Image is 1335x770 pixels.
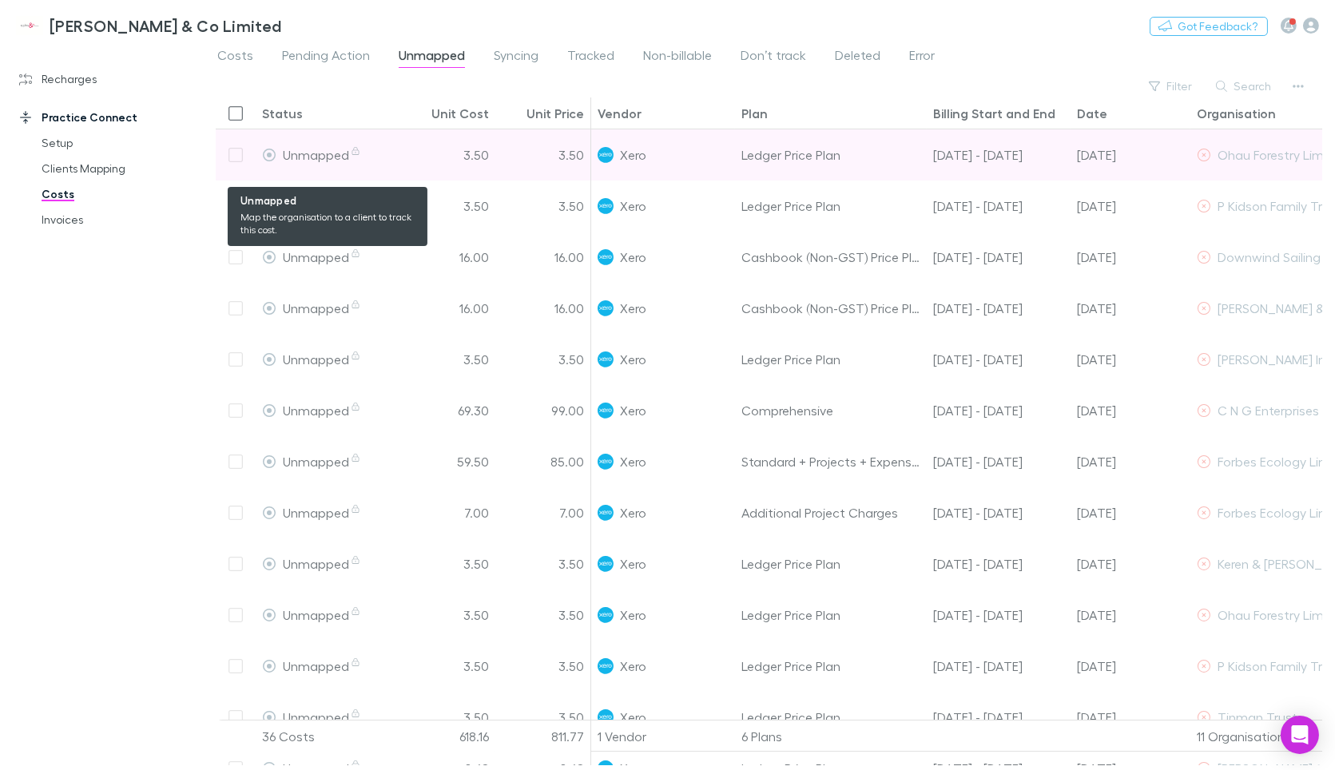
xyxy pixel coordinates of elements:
[927,538,1071,589] div: 05 May - 04 Jun 25
[735,181,927,232] div: Ledger Price Plan
[741,105,768,121] div: Plan
[399,129,495,181] div: 3.50
[598,505,614,521] img: Xero's Logo
[283,607,362,622] span: Unmapped
[598,607,614,623] img: Xero's Logo
[26,207,213,232] a: Invoices
[835,47,880,68] span: Deleted
[620,283,646,333] span: Xero
[620,232,646,282] span: Xero
[927,283,1071,334] div: 05 Jul - 04 Aug 25
[283,505,362,520] span: Unmapped
[399,538,495,589] div: 3.50
[735,692,927,743] div: Ledger Price Plan
[1071,487,1190,538] div: 08 Apr 2025
[598,105,642,121] div: Vendor
[620,641,646,691] span: Xero
[399,692,495,743] div: 3.50
[495,283,591,334] div: 16.00
[735,129,927,181] div: Ledger Price Plan
[495,487,591,538] div: 7.00
[735,385,927,436] div: Comprehensive
[495,181,591,232] div: 3.50
[598,198,614,214] img: Xero's Logo
[3,66,213,92] a: Recharges
[620,334,646,384] span: Xero
[399,641,495,692] div: 3.50
[927,487,1071,538] div: 08 Mar - 07 Apr 25
[598,658,614,674] img: Xero's Logo
[620,487,646,538] span: Xero
[399,385,495,436] div: 69.30
[598,403,614,419] img: Xero's Logo
[283,658,362,673] span: Unmapped
[620,181,646,231] span: Xero
[933,105,1055,121] div: Billing Start and End
[735,334,927,385] div: Ledger Price Plan
[283,249,362,264] span: Unmapped
[927,589,1071,641] div: 05 May - 04 Jun 25
[399,720,495,752] div: 618.16
[620,436,646,486] span: Xero
[927,334,1071,385] div: 05 Jul - 04 Aug 25
[26,181,213,207] a: Costs
[283,147,362,162] span: Unmapped
[495,589,591,641] div: 3.50
[1071,589,1190,641] div: 05 Jun 2025
[598,556,614,572] img: Xero's Logo
[927,232,1071,283] div: 05 Jul - 04 Aug 25
[495,129,591,181] div: 3.50
[1197,105,1276,121] div: Organisation
[26,130,213,156] a: Setup
[217,47,253,68] span: Costs
[3,105,213,130] a: Practice Connect
[16,16,43,35] img: Epplett & Co Limited's Logo
[909,47,935,68] span: Error
[735,720,927,752] div: 6 Plans
[1281,716,1319,754] div: Open Intercom Messenger
[735,641,927,692] div: Ledger Price Plan
[431,105,489,121] div: Unit Cost
[1071,334,1190,385] div: 05 Aug 2025
[598,147,614,163] img: Xero's Logo
[283,351,362,367] span: Unmapped
[927,385,1071,436] div: 08 Mar - 07 Apr 25
[283,198,362,213] span: Unmapped
[598,300,614,316] img: Xero's Logo
[399,334,495,385] div: 3.50
[495,232,591,283] div: 16.00
[927,641,1071,692] div: 05 May - 04 Jun 25
[643,47,712,68] span: Non-billable
[567,47,614,68] span: Tracked
[620,129,646,180] span: Xero
[735,283,927,334] div: Cashbook (Non-GST) Price Plan
[735,232,927,283] div: Cashbook (Non-GST) Price Plan
[1071,385,1190,436] div: 08 Apr 2025
[620,538,646,589] span: Xero
[283,454,362,469] span: Unmapped
[620,692,646,742] span: Xero
[1077,105,1107,121] div: Date
[495,641,591,692] div: 3.50
[1071,436,1190,487] div: 08 Apr 2025
[256,720,399,752] div: 36 Costs
[399,436,495,487] div: 59.50
[6,6,292,45] a: [PERSON_NAME] & Co Limited
[598,454,614,470] img: Xero's Logo
[399,487,495,538] div: 7.00
[591,720,735,752] div: 1 Vendor
[495,538,591,589] div: 3.50
[927,692,1071,743] div: 05 May - 04 Jun 25
[620,385,646,435] span: Xero
[735,487,927,538] div: Additional Project Charges
[1150,17,1268,36] button: Got Feedback?
[283,403,362,418] span: Unmapped
[1071,181,1190,232] div: 05 Aug 2025
[283,300,362,316] span: Unmapped
[495,436,591,487] div: 85.00
[495,692,591,743] div: 3.50
[283,709,362,724] span: Unmapped
[282,47,370,68] span: Pending Action
[1071,641,1190,692] div: 05 Jun 2025
[735,538,927,589] div: Ledger Price Plan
